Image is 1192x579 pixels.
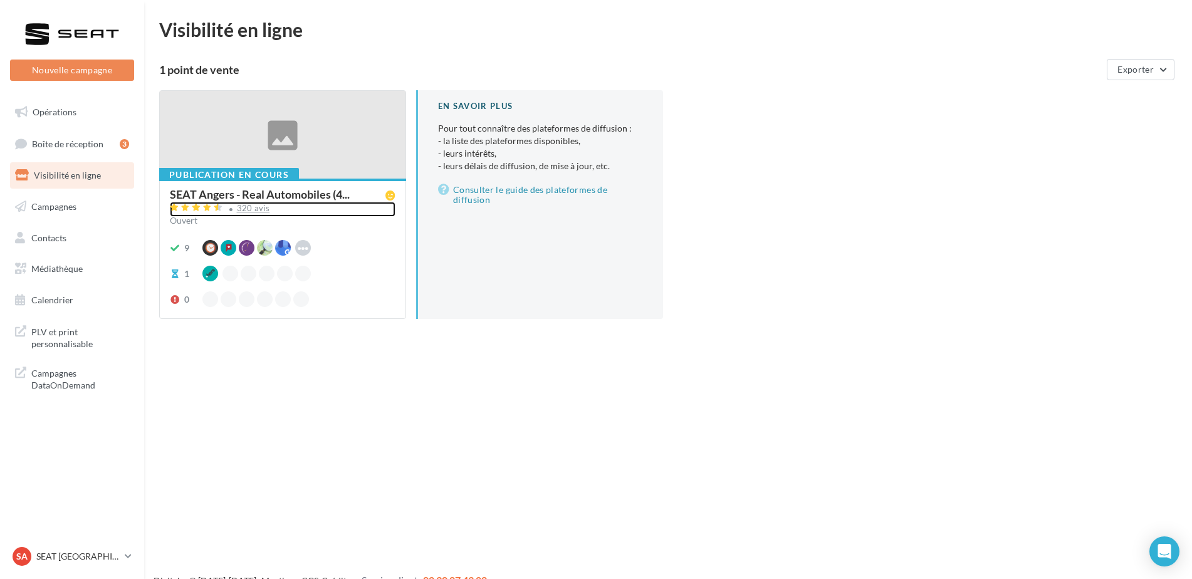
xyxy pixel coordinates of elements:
a: Contacts [8,225,137,251]
span: SA [16,550,28,563]
a: Campagnes [8,194,137,220]
span: SEAT Angers - Real Automobiles (4... [170,189,350,200]
span: Contacts [31,232,66,243]
div: 1 point de vente [159,64,1102,75]
span: Visibilité en ligne [34,170,101,180]
a: Médiathèque [8,256,137,282]
a: Consulter le guide des plateformes de diffusion [438,182,643,207]
button: Nouvelle campagne [10,60,134,81]
a: SA SEAT [GEOGRAPHIC_DATA] [10,545,134,568]
span: Exporter [1117,64,1154,75]
span: Ouvert [170,215,197,226]
a: PLV et print personnalisable [8,318,137,355]
a: Boîte de réception3 [8,130,137,157]
li: - la liste des plateformes disponibles, [438,135,643,147]
div: En savoir plus [438,100,643,112]
div: 1 [184,268,189,280]
div: 9 [184,242,189,254]
span: Campagnes DataOnDemand [31,365,129,392]
div: 0 [184,293,189,306]
div: 320 avis [237,204,270,212]
li: - leurs délais de diffusion, de mise à jour, etc. [438,160,643,172]
div: Open Intercom Messenger [1149,536,1179,566]
p: Pour tout connaître des plateformes de diffusion : [438,122,643,172]
span: Calendrier [31,295,73,305]
button: Exporter [1107,59,1174,80]
span: Campagnes [31,201,76,212]
div: 3 [120,139,129,149]
a: 320 avis [170,202,395,217]
span: Opérations [33,107,76,117]
a: Visibilité en ligne [8,162,137,189]
span: Boîte de réception [32,138,103,149]
a: Opérations [8,99,137,125]
div: Publication en cours [159,168,299,182]
a: Calendrier [8,287,137,313]
p: SEAT [GEOGRAPHIC_DATA] [36,550,120,563]
span: Médiathèque [31,263,83,274]
a: Campagnes DataOnDemand [8,360,137,397]
div: Visibilité en ligne [159,20,1177,39]
li: - leurs intérêts, [438,147,643,160]
span: PLV et print personnalisable [31,323,129,350]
